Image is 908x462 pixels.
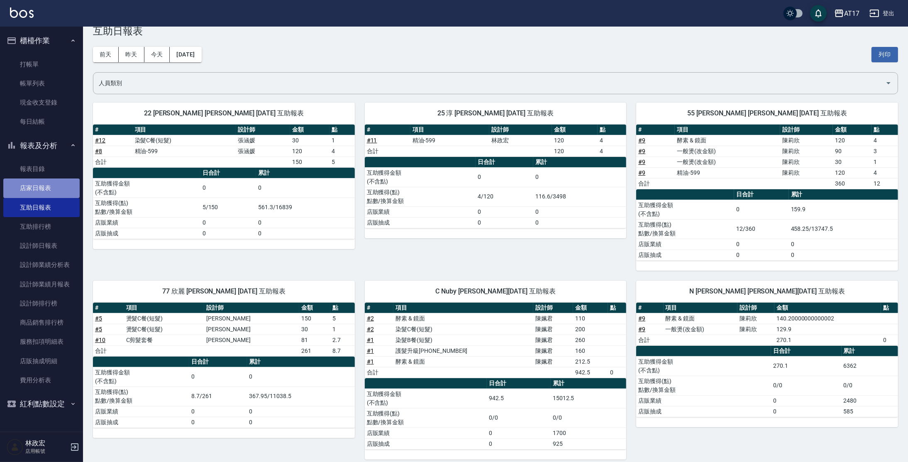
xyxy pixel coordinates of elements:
[533,324,573,335] td: 陳姵君
[533,335,573,345] td: 陳姵君
[774,335,881,345] td: 270.1
[133,125,236,135] th: 項目
[330,125,354,135] th: 點
[367,137,377,144] a: #11
[365,389,487,408] td: 互助獲得金額 (不含點)
[675,125,780,135] th: 項目
[551,378,626,389] th: 累計
[675,135,780,146] td: 酵素 & 鏡面
[3,198,80,217] a: 互助日報表
[290,146,330,156] td: 120
[552,125,598,135] th: 金額
[393,345,533,356] td: 護髮升級[PHONE_NUMBER]
[734,239,789,249] td: 0
[871,156,898,167] td: 1
[204,324,299,335] td: [PERSON_NAME]
[789,239,898,249] td: 0
[410,125,490,135] th: 項目
[365,367,394,378] td: 合計
[573,356,608,367] td: 212.5
[866,6,898,21] button: 登出
[636,200,734,219] td: 互助獲得金額 (不含點)
[789,189,898,200] th: 累計
[831,5,863,22] button: AT17
[608,367,626,378] td: 0
[170,47,201,62] button: [DATE]
[552,146,598,156] td: 120
[551,428,626,438] td: 1700
[256,228,354,239] td: 0
[810,5,827,22] button: save
[365,125,627,157] table: a dense table
[780,167,833,178] td: 陳莉欣
[842,376,898,395] td: 0/0
[236,125,290,135] th: 設計師
[93,406,189,417] td: 店販業績
[771,376,841,395] td: 0/0
[204,335,299,345] td: [PERSON_NAME]
[375,109,617,117] span: 25 淳 [PERSON_NAME] [DATE] 互助報表
[573,324,608,335] td: 200
[842,346,898,357] th: 累計
[871,146,898,156] td: 3
[871,125,898,135] th: 點
[664,324,737,335] td: 一般燙(改金額)
[789,200,898,219] td: 159.9
[95,326,102,332] a: #5
[675,146,780,156] td: 一般燙(改金額)
[3,93,80,112] a: 現金收支登錄
[638,315,645,322] a: #9
[365,303,394,313] th: #
[551,438,626,449] td: 925
[93,228,200,239] td: 店販抽成
[551,408,626,428] td: 0/0
[367,326,374,332] a: #2
[646,109,888,117] span: 55 [PERSON_NAME] [PERSON_NAME] [DATE] 互助報表
[204,303,299,313] th: 設計師
[552,135,598,146] td: 120
[771,356,841,376] td: 270.1
[636,125,898,189] table: a dense table
[393,313,533,324] td: 酵素 & 鏡面
[573,345,608,356] td: 160
[573,313,608,324] td: 110
[393,335,533,345] td: 染髮B餐(短髮)
[533,217,626,228] td: 0
[476,206,533,217] td: 0
[533,157,626,168] th: 累計
[93,345,124,356] td: 合計
[489,125,552,135] th: 設計師
[93,168,355,239] table: a dense table
[247,386,354,406] td: 367.95/11038.5
[133,146,236,156] td: 精油-599
[189,417,247,428] td: 0
[3,236,80,255] a: 設計師日報表
[365,157,627,228] table: a dense table
[780,156,833,167] td: 陳莉欣
[365,438,487,449] td: 店販抽成
[200,178,256,198] td: 0
[3,159,80,178] a: 報表目錄
[236,146,290,156] td: 張涵媛
[365,146,410,156] td: 合計
[365,125,410,135] th: #
[200,198,256,217] td: 5/150
[664,313,737,324] td: 酵素 & 鏡面
[780,125,833,135] th: 設計師
[664,303,737,313] th: 項目
[299,303,330,313] th: 金額
[3,112,80,131] a: 每日結帳
[489,135,552,146] td: 林政宏
[844,8,859,19] div: AT17
[375,287,617,296] span: C Nuby [PERSON_NAME][DATE] 互助報表
[247,417,354,428] td: 0
[551,389,626,408] td: 15012.5
[95,315,102,322] a: #5
[734,249,789,260] td: 0
[636,303,663,313] th: #
[330,135,354,146] td: 1
[365,378,627,450] table: a dense table
[3,275,80,294] a: 設計師業績月報表
[533,313,573,324] td: 陳姵君
[646,287,888,296] span: N [PERSON_NAME] [PERSON_NAME][DATE] 互助報表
